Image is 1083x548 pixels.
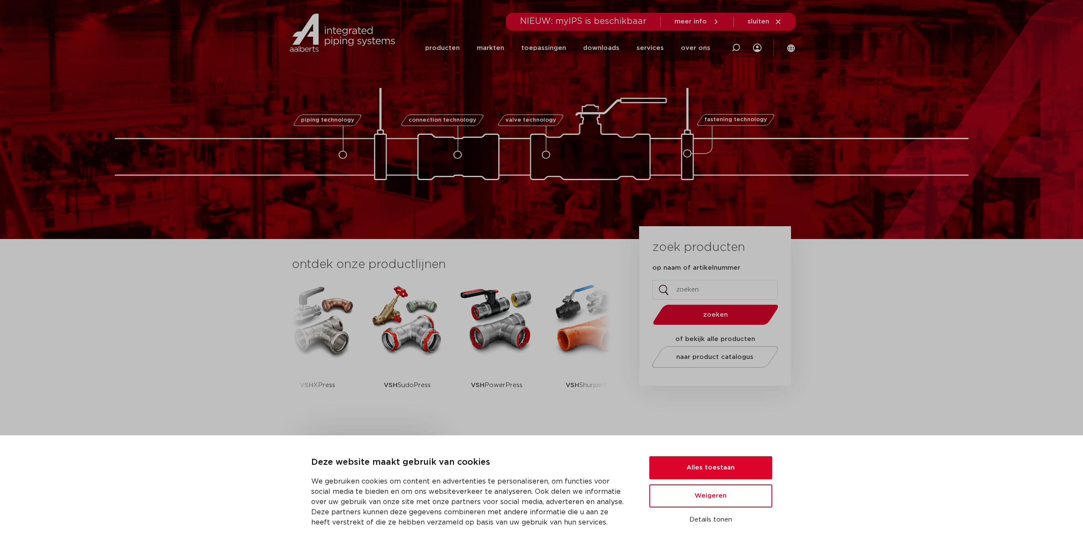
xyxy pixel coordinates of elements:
[676,354,753,360] span: naar product catalogus
[520,17,647,26] span: NIEUW: myIPS is beschikbaar
[652,239,745,256] h3: zoek producten
[505,117,556,123] span: valve technology
[408,117,476,123] span: connection technology
[384,359,431,412] p: SudoPress
[521,31,566,65] a: toepassingen
[636,31,664,65] a: services
[292,256,610,273] h3: ontdek onze productlijnen
[652,280,778,300] input: zoeken
[425,31,710,65] nav: Menu
[583,31,619,65] a: downloads
[649,304,782,326] button: zoeken
[300,359,335,412] p: XPress
[300,382,313,388] strong: VSH
[566,359,607,412] p: Shurjoint
[649,484,772,507] button: Weigeren
[649,346,780,368] a: naar product catalogus
[458,282,535,412] a: VSHPowerPress
[425,31,460,65] a: producten
[652,264,740,272] label: op naam of artikelnummer
[369,282,446,412] a: VSHSudoPress
[747,18,782,26] a: sluiten
[674,18,720,26] a: meer info
[753,31,762,65] div: my IPS
[311,456,629,469] p: Deze website maakt gebruik van cookies
[675,312,756,318] span: zoeken
[674,18,707,25] span: meer info
[311,476,629,528] p: We gebruiken cookies om content en advertenties te personaliseren, om functies voor social media ...
[675,336,755,342] strong: of bekijk alle producten
[681,31,710,65] a: over ons
[384,382,397,388] strong: VSH
[747,18,769,25] span: sluiten
[471,382,485,388] strong: VSH
[649,456,772,479] button: Alles toestaan
[566,382,579,388] strong: VSH
[548,282,625,412] a: VSHShurjoint
[704,117,767,123] span: fastening technology
[649,513,772,527] button: Details tonen
[477,31,504,65] a: markten
[301,117,354,123] span: piping technology
[279,282,356,412] a: VSHXPress
[471,359,523,412] p: PowerPress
